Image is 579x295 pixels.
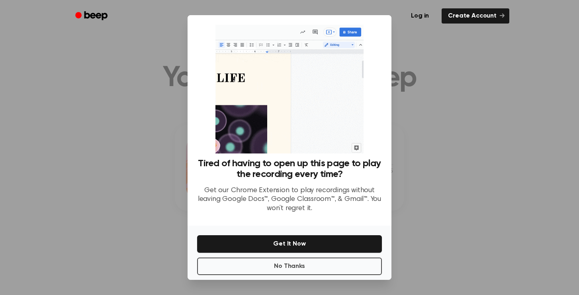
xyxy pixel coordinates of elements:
[403,7,437,25] a: Log in
[197,158,382,180] h3: Tired of having to open up this page to play the recording every time?
[70,8,115,24] a: Beep
[197,235,382,253] button: Get It Now
[197,258,382,275] button: No Thanks
[215,25,363,153] img: Beep extension in action
[197,186,382,213] p: Get our Chrome Extension to play recordings without leaving Google Docs™, Google Classroom™, & Gm...
[442,8,509,24] a: Create Account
